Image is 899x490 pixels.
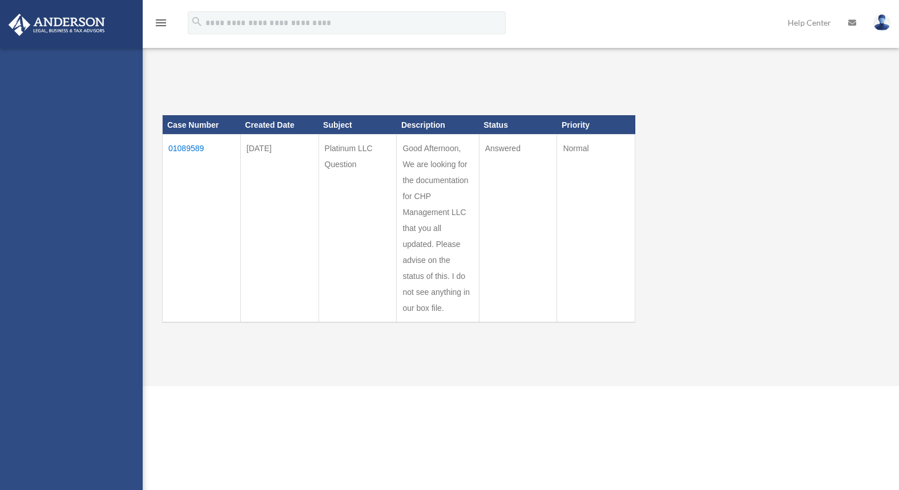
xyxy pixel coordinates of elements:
[154,16,168,30] i: menu
[163,135,241,323] td: 01089589
[240,135,319,323] td: [DATE]
[191,15,203,28] i: search
[319,115,397,135] th: Subject
[557,115,635,135] th: Priority
[397,135,479,323] td: Good Afternoon, We are looking for the documentation for CHP Management LLC that you all updated....
[557,135,635,323] td: Normal
[154,20,168,30] a: menu
[5,14,108,36] img: Anderson Advisors Platinum Portal
[163,115,241,135] th: Case Number
[479,135,557,323] td: Answered
[873,14,890,31] img: User Pic
[240,115,319,135] th: Created Date
[397,115,479,135] th: Description
[479,115,557,135] th: Status
[319,135,397,323] td: Platinum LLC Question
